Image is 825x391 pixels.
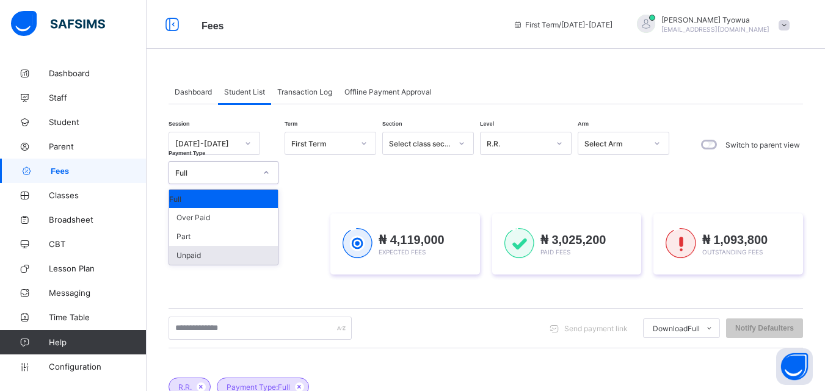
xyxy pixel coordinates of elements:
[49,190,147,200] span: Classes
[513,20,612,29] span: session/term information
[169,190,278,208] div: Full
[343,228,373,259] img: expected-1.03dd87d44185fb6c27cc9b2570c10499.svg
[49,288,147,298] span: Messaging
[725,140,800,149] label: Switch to parent view
[540,233,606,246] span: ₦ 3,025,200
[49,142,147,151] span: Parent
[49,117,147,127] span: Student
[285,121,297,127] span: Term
[291,139,354,148] div: First Term
[175,139,238,148] div: [DATE]-[DATE]
[564,324,628,333] span: Send payment link
[169,150,205,156] span: Payment Type
[224,87,265,96] span: Student List
[169,227,278,246] div: Part
[49,215,147,224] span: Broadsheet
[487,139,549,148] div: R.R.
[11,11,105,37] img: safsims
[666,228,696,259] img: outstanding-1.146d663e52f09953f639664a84e30106.svg
[49,93,147,102] span: Staff
[175,87,212,96] span: Dashboard
[277,87,332,96] span: Transaction Log
[776,348,813,385] button: Open asap
[504,228,534,259] img: paid-1.3eb1404cbcb1d3b736510a26bbfa3ccb.svg
[49,264,147,273] span: Lesson Plan
[653,324,700,333] span: Download Full
[169,208,278,227] div: Over Paid
[51,167,147,176] span: Fees
[49,362,146,371] span: Configuration
[480,121,494,127] span: Level
[49,337,146,347] span: Help
[702,233,768,246] span: ₦ 1,093,800
[389,139,451,148] div: Select class section
[735,324,794,332] span: Notify Defaulters
[49,312,147,322] span: Time Table
[661,26,769,33] span: [EMAIL_ADDRESS][DOMAIN_NAME]
[578,121,589,127] span: Arm
[702,248,763,256] span: Outstanding Fees
[169,121,190,127] span: Session
[584,139,647,148] div: Select Arm
[661,15,769,24] span: [PERSON_NAME] Tyowua
[49,239,147,249] span: CBT
[379,248,426,256] span: Expected Fees
[202,21,224,31] span: Fees
[379,233,445,246] span: ₦ 4,119,000
[49,68,147,78] span: Dashboard
[344,87,432,96] span: Offline Payment Approval
[382,121,402,127] span: Section
[540,248,570,256] span: Paid Fees
[625,15,796,35] div: LorettaTyowua
[175,168,256,178] div: Full
[169,246,278,265] div: Unpaid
